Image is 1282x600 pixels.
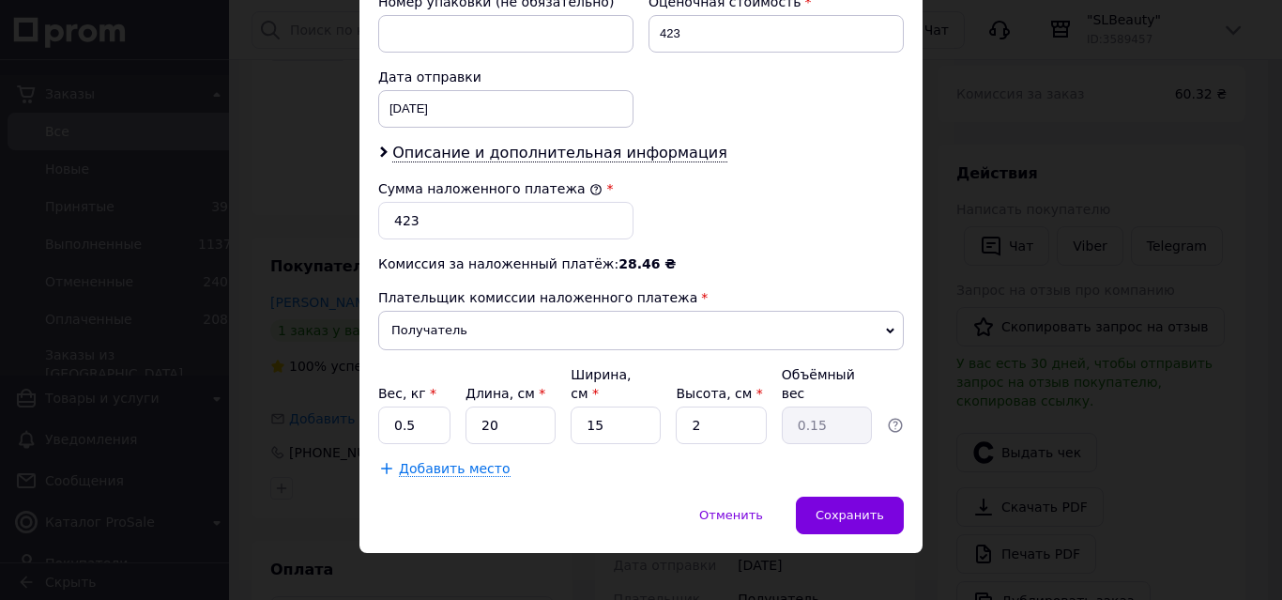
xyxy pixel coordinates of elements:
span: Плательщик комиссии наложенного платежа [378,290,697,305]
span: Получатель [378,311,904,350]
div: Комиссия за наложенный платёж: [378,254,904,273]
label: Высота, см [676,386,762,401]
label: Вес, кг [378,386,436,401]
label: Длина, см [465,386,545,401]
label: Сумма наложенного платежа [378,181,603,196]
div: Объёмный вес [782,365,872,403]
span: Добавить место [399,461,511,477]
span: Описание и дополнительная информация [392,144,727,162]
div: Дата отправки [378,68,633,86]
span: 28.46 ₴ [618,256,676,271]
label: Ширина, см [571,367,631,401]
span: Отменить [699,508,763,522]
span: Сохранить [816,508,884,522]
